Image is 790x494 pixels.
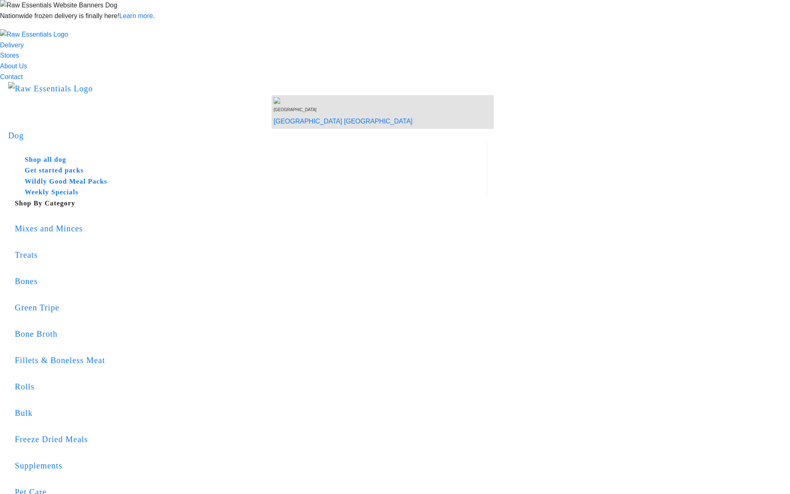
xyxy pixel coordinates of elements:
[274,107,316,112] span: [GEOGRAPHIC_DATA]
[15,459,487,472] div: Supplements
[15,395,487,431] a: Bulk
[15,176,474,187] a: Wildly Good Meal Packs
[15,211,487,246] a: Mixes and Minces
[15,237,487,273] a: Treats
[15,165,474,176] a: Get started packs
[274,118,342,125] a: [GEOGRAPHIC_DATA]
[25,176,474,187] h5: Wildly Good Meal Packs
[15,275,487,288] div: Bones
[15,448,487,483] a: Supplements
[15,343,487,378] a: Fillets & Boneless Meat
[344,118,413,125] a: [GEOGRAPHIC_DATA]
[15,263,487,299] a: Bones
[15,327,487,340] div: Bone Broth
[119,12,153,19] a: Learn more
[15,222,487,235] div: Mixes and Minces
[15,369,487,404] a: Rolls
[15,422,487,457] a: Freeze Dried Meals
[15,354,487,367] div: Fillets & Boneless Meat
[25,154,474,165] h5: Shop all dog
[274,97,282,104] img: van-moving.png
[15,154,474,165] a: Shop all dog
[15,433,487,446] div: Freeze Dried Meals
[8,82,93,95] img: Raw Essentials Logo
[25,187,474,198] h5: Weekly Specials
[15,316,487,352] a: Bone Broth
[15,301,487,314] div: Green Tripe
[15,198,487,209] h5: Shop By Category
[25,165,474,176] h5: Get started packs
[15,187,474,198] a: Weekly Specials
[15,380,487,393] div: Rolls
[15,248,487,261] div: Treats
[8,131,24,140] a: Dog
[15,290,487,325] a: Green Tripe
[15,406,487,419] div: Bulk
